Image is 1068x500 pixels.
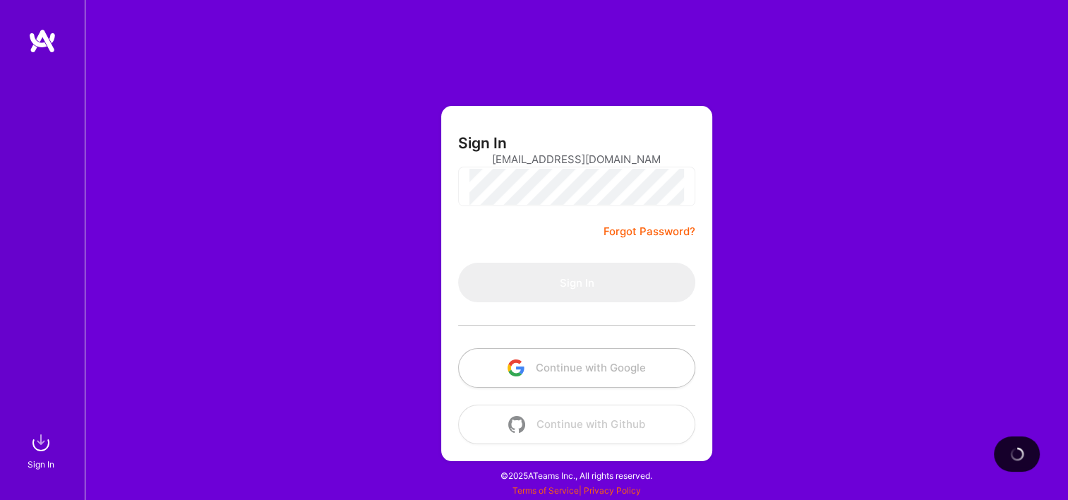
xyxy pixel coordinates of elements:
[85,458,1068,493] div: © 2025 ATeams Inc., All rights reserved.
[1007,445,1026,463] img: loading
[458,405,695,444] button: Continue with Github
[458,134,507,152] h3: Sign In
[492,141,661,177] input: Email...
[458,263,695,302] button: Sign In
[28,457,54,472] div: Sign In
[512,485,579,496] a: Terms of Service
[508,416,525,433] img: icon
[512,485,641,496] span: |
[584,485,641,496] a: Privacy Policy
[458,348,695,388] button: Continue with Google
[508,359,524,376] img: icon
[604,223,695,240] a: Forgot Password?
[27,429,55,457] img: sign in
[30,429,55,472] a: sign inSign In
[28,28,56,54] img: logo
